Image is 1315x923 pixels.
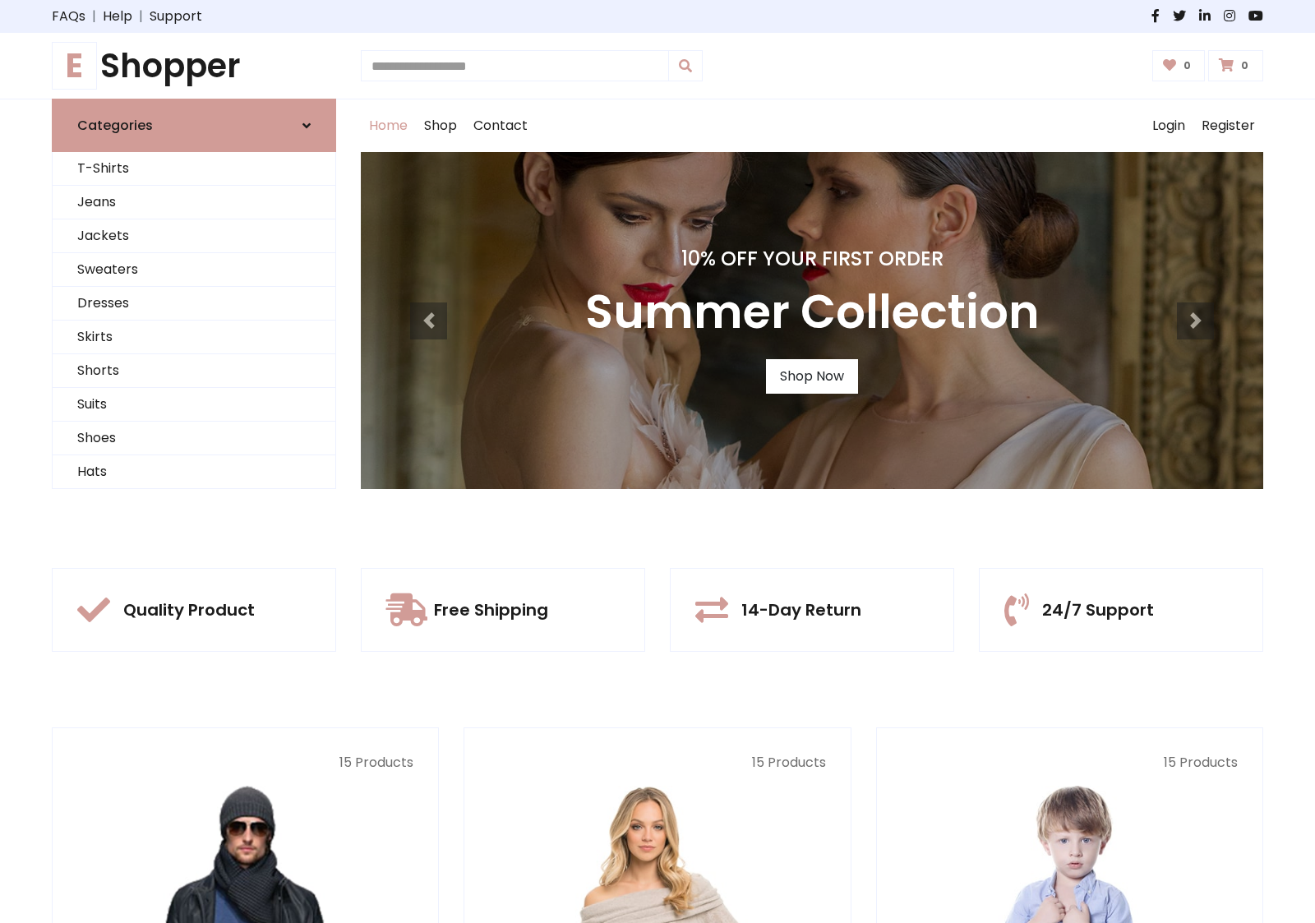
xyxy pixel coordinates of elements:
span: 0 [1237,58,1253,73]
a: Shorts [53,354,335,388]
span: 0 [1179,58,1195,73]
a: Skirts [53,321,335,354]
span: | [85,7,103,26]
p: 15 Products [77,753,413,773]
a: Shoes [53,422,335,455]
h1: Shopper [52,46,336,85]
a: Jackets [53,219,335,253]
a: Categories [52,99,336,152]
a: Suits [53,388,335,422]
h3: Summer Collection [585,284,1040,339]
a: Sweaters [53,253,335,287]
a: Support [150,7,202,26]
a: Register [1193,99,1263,152]
a: Shop Now [766,359,858,394]
h5: Free Shipping [434,600,548,620]
span: | [132,7,150,26]
h5: 14-Day Return [741,600,861,620]
a: 0 [1152,50,1206,81]
a: T-Shirts [53,152,335,186]
a: FAQs [52,7,85,26]
h6: Categories [77,118,153,133]
a: Login [1144,99,1193,152]
h4: 10% Off Your First Order [585,247,1040,271]
span: E [52,42,97,90]
h5: Quality Product [123,600,255,620]
h5: 24/7 Support [1042,600,1154,620]
p: 15 Products [489,753,825,773]
a: Jeans [53,186,335,219]
a: 0 [1208,50,1263,81]
a: Hats [53,455,335,489]
a: Help [103,7,132,26]
a: Contact [465,99,536,152]
a: Dresses [53,287,335,321]
a: Shop [416,99,465,152]
a: EShopper [52,46,336,85]
a: Home [361,99,416,152]
p: 15 Products [902,753,1238,773]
